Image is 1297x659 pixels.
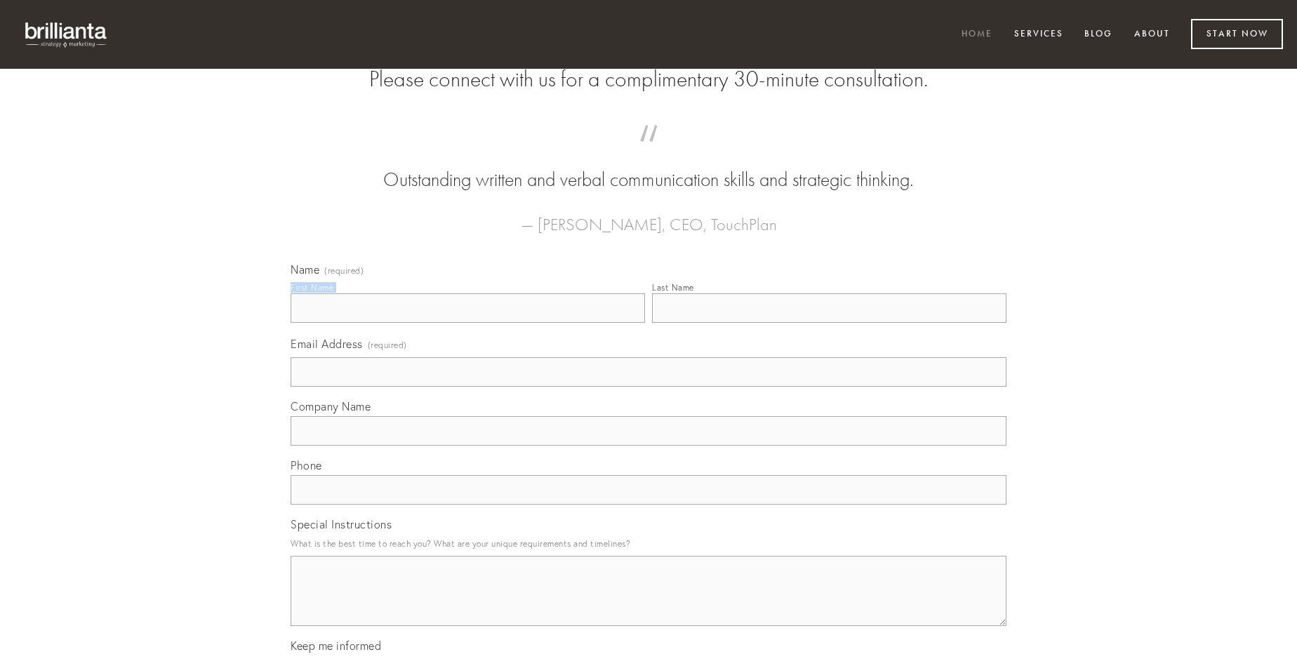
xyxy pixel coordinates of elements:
[324,267,364,275] span: (required)
[291,262,319,277] span: Name
[14,14,119,55] img: brillianta - research, strategy, marketing
[291,639,381,653] span: Keep me informed
[291,399,371,413] span: Company Name
[368,335,407,354] span: (required)
[1191,19,1283,49] a: Start Now
[291,458,322,472] span: Phone
[291,66,1006,93] h2: Please connect with us for a complimentary 30-minute consultation.
[1005,23,1072,46] a: Services
[291,534,1006,553] p: What is the best time to reach you? What are your unique requirements and timelines?
[313,139,984,194] blockquote: Outstanding written and verbal communication skills and strategic thinking.
[652,282,694,293] div: Last Name
[291,517,392,531] span: Special Instructions
[1075,23,1122,46] a: Blog
[291,337,363,351] span: Email Address
[952,23,1002,46] a: Home
[313,139,984,166] span: “
[1125,23,1179,46] a: About
[313,194,984,239] figcaption: — [PERSON_NAME], CEO, TouchPlan
[291,282,333,293] div: First Name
